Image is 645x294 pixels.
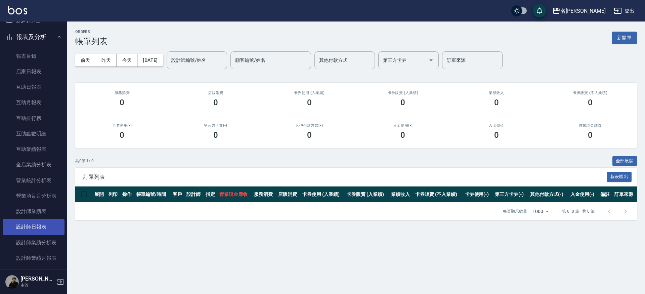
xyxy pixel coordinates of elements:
th: 列印 [107,186,121,202]
a: 設計師業績表 [3,204,64,219]
h3: 0 [120,130,124,140]
h2: 入金使用(-) [364,123,442,128]
th: 卡券販賣 (不入業績) [414,186,463,202]
a: 設計師業績月報表 [3,250,64,266]
th: 服務消費 [252,186,276,202]
h3: 0 [213,98,218,107]
h3: 0 [400,98,405,107]
h3: 0 [213,130,218,140]
a: 報表匯出 [607,173,632,180]
h5: [PERSON_NAME] [20,276,55,282]
th: 訂單來源 [613,186,637,202]
p: 共 0 筆, 1 / 0 [75,158,94,164]
th: 客戶 [171,186,185,202]
a: 互助月報表 [3,95,64,110]
th: 設計師 [185,186,204,202]
th: 展開 [93,186,107,202]
h2: 卡券使用 (入業績) [270,91,348,95]
h2: 其他付款方式(-) [270,123,348,128]
img: Person [5,275,19,289]
th: 入金使用(-) [569,186,599,202]
button: 報表及分析 [3,28,64,46]
h3: 0 [307,130,312,140]
button: 名[PERSON_NAME] [550,4,608,18]
a: 新開單 [612,34,637,41]
h3: 0 [494,98,499,107]
p: 每頁顯示數量 [503,208,527,214]
button: Open [426,55,436,66]
th: 操作 [121,186,135,202]
th: 卡券販賣 (入業績) [345,186,389,202]
div: 1000 [530,202,551,220]
h3: 帳單列表 [75,37,107,46]
h2: 卡券販賣 (入業績) [364,91,442,95]
h3: 服務消費 [83,91,161,95]
h3: 0 [400,130,405,140]
a: 設計師日報表 [3,219,64,235]
button: 全部展開 [612,156,637,166]
th: 帳單編號/時間 [135,186,171,202]
h2: 第三方卡券(-) [177,123,255,128]
p: 第 0–0 筆 共 0 筆 [562,208,595,214]
a: 互助業績報表 [3,141,64,157]
a: 互助點數明細 [3,126,64,141]
div: 名[PERSON_NAME] [560,7,606,15]
h2: 店販消費 [177,91,255,95]
h2: 營業現金應收 [551,123,629,128]
p: 主管 [20,282,55,288]
h3: 0 [120,98,124,107]
a: 全店業績分析表 [3,157,64,172]
button: 報表匯出 [607,172,632,182]
a: 報表目錄 [3,48,64,64]
h3: 0 [494,130,499,140]
a: 設計師業績分析表 [3,235,64,250]
button: save [533,4,546,17]
button: [DATE] [137,54,163,67]
button: 昨天 [96,54,117,67]
h2: 卡券使用(-) [83,123,161,128]
a: 店家日報表 [3,64,64,79]
th: 卡券使用(-) [463,186,493,202]
h3: 0 [307,98,312,107]
th: 指定 [204,186,218,202]
th: 卡券使用 (入業績) [301,186,345,202]
th: 第三方卡券(-) [493,186,528,202]
th: 業績收入 [389,186,414,202]
a: 設計師抽成報表 [3,266,64,281]
button: 登出 [611,5,637,17]
button: 前天 [75,54,96,67]
th: 店販消費 [276,186,301,202]
a: 營業項目月分析表 [3,188,64,204]
a: 互助日報表 [3,79,64,95]
h3: 0 [588,98,593,107]
a: 營業統計分析表 [3,173,64,188]
img: Logo [8,6,27,14]
h2: 入金儲值 [458,123,535,128]
button: 新開單 [612,32,637,44]
h3: 0 [588,130,593,140]
a: 互助排行榜 [3,111,64,126]
th: 營業現金應收 [218,186,252,202]
h2: ORDERS [75,30,107,34]
th: 其他付款方式(-) [528,186,569,202]
span: 訂單列表 [83,174,607,180]
button: 今天 [117,54,138,67]
th: 備註 [599,186,613,202]
h2: 業績收入 [458,91,535,95]
h2: 卡券販賣 (不入業績) [551,91,629,95]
